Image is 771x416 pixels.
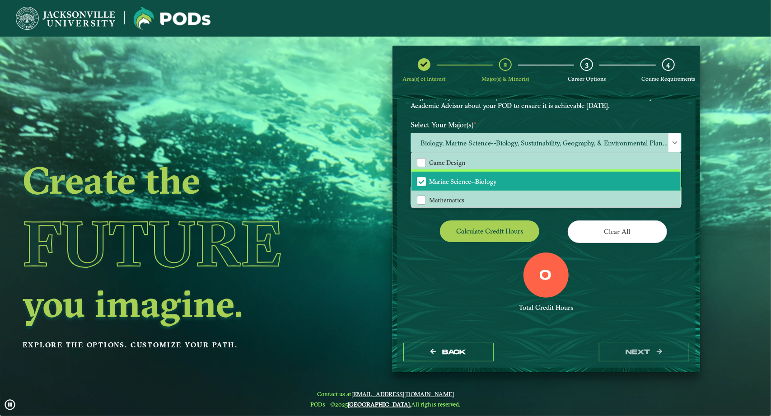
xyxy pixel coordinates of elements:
img: Jacksonville University logo [134,7,210,30]
button: Back [403,343,494,361]
span: 3 [585,60,589,69]
span: Biology, Marine Science--Biology, Sustainability, Geography, & Environmental Planning [411,133,681,153]
h2: Create the [23,161,324,199]
p: Explore the options. Customize your path. [23,338,324,352]
li: Game Design [411,153,681,172]
span: Game Design [429,159,465,167]
span: PODs - ©2025 All rights reserved. [311,401,461,408]
span: Career Options [568,75,606,82]
button: Calculate credit hours [440,220,539,242]
h2: you imagine. [23,285,324,323]
span: 4 [667,60,670,69]
p: Please select at least one Major [411,155,682,164]
li: Mathematics [411,191,681,210]
h1: Future [23,202,324,285]
span: Marine Science--Biology [429,178,497,186]
button: next [599,343,689,361]
a: [GEOGRAPHIC_DATA]. [348,401,411,408]
div: Total Credit Hours [411,304,682,312]
a: [EMAIL_ADDRESS][DOMAIN_NAME] [351,390,454,397]
label: 0 [540,267,552,285]
label: Select Your Minor(s) [404,169,688,186]
span: Major(s) & Minor(s) [481,75,529,82]
li: Marine Science--Biology [411,172,681,191]
img: Jacksonville University logo [16,7,115,30]
span: Area(s) of Interest [402,75,445,82]
sup: ⋆ [473,119,477,126]
label: Select Your Major(s) [404,117,688,133]
button: Clear All [568,220,667,243]
span: Contact us at [311,390,461,397]
span: Mathematics [429,196,464,204]
span: Back [442,348,466,356]
span: Course Requirements [641,75,695,82]
span: 2 [504,60,507,69]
